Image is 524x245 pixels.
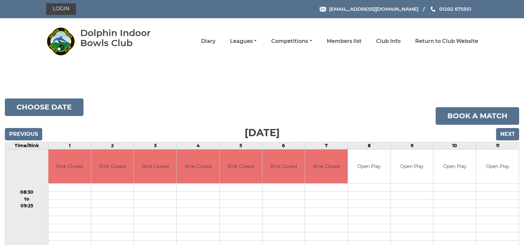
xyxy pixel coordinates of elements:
[220,149,262,184] td: Rink Closed
[177,142,220,149] td: 4
[5,98,83,116] button: Choose date
[433,142,476,149] td: 10
[391,149,433,184] td: Open Play
[80,28,170,48] div: Dolphin Indoor Bowls Club
[177,149,219,184] td: Rink Closed
[327,38,362,45] a: Members list
[91,149,134,184] td: Rink Closed
[430,5,471,13] a: Phone us 01202 675551
[415,38,478,45] a: Return to Club Website
[433,149,476,184] td: Open Play
[320,7,326,12] img: Email
[201,38,215,45] a: Diary
[134,142,177,149] td: 3
[476,142,519,149] td: 11
[46,3,76,15] a: Login
[134,149,176,184] td: Rink Closed
[496,128,519,140] input: Next
[305,149,348,184] td: Rink Closed
[476,149,519,184] td: Open Play
[5,128,42,140] input: Previous
[91,142,134,149] td: 2
[376,38,401,45] a: Club Info
[262,149,305,184] td: Rink Closed
[390,142,433,149] td: 9
[262,142,305,149] td: 6
[305,142,348,149] td: 7
[48,149,91,184] td: Rink Closed
[320,5,418,13] a: Email [EMAIL_ADDRESS][DOMAIN_NAME]
[271,38,312,45] a: Competitions
[348,142,391,149] td: 8
[46,27,75,56] img: Dolphin Indoor Bowls Club
[431,6,435,12] img: Phone us
[329,6,418,12] span: [EMAIL_ADDRESS][DOMAIN_NAME]
[5,142,48,149] td: Time/Rink
[230,38,257,45] a: Leagues
[219,142,262,149] td: 5
[48,142,91,149] td: 1
[348,149,390,184] td: Open Play
[436,107,519,125] a: Book a match
[439,6,471,12] span: 01202 675551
